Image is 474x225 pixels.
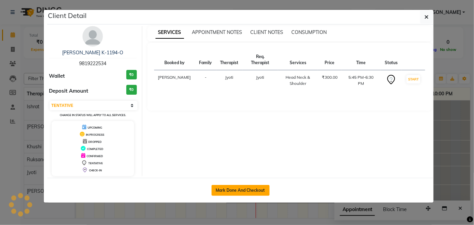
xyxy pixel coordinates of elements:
[62,50,123,56] a: [PERSON_NAME] K-1194-O
[156,26,184,39] span: SERVICES
[154,70,195,91] td: [PERSON_NAME]
[342,50,381,70] th: Time
[49,72,65,80] span: Wallet
[381,50,402,70] th: Status
[406,75,420,83] button: START
[126,85,137,95] h3: ₹0
[86,133,104,136] span: IN PROGRESS
[243,50,278,70] th: Req. Therapist
[88,162,103,165] span: TENTATIVE
[195,50,216,70] th: Family
[83,26,103,46] img: avatar
[342,70,381,91] td: 5:45 PM-6:30 PM
[87,154,103,158] span: CONFIRMED
[192,29,242,35] span: APPOINTMENT NOTES
[251,29,284,35] span: CLIENT NOTES
[154,50,195,70] th: Booked by
[79,60,106,67] span: 9819222534
[322,74,338,80] div: ₹300.00
[89,169,102,172] span: CHECK-IN
[278,50,318,70] th: Services
[60,113,126,117] small: Change in status will apply to all services.
[282,74,314,87] div: Head Neck & Shoulder
[318,50,342,70] th: Price
[87,147,103,151] span: COMPLETED
[49,87,88,95] span: Deposit Amount
[126,70,137,80] h3: ₹0
[88,140,102,144] span: DROPPED
[216,50,243,70] th: Therapist
[256,75,265,80] span: Jyoti
[292,29,327,35] span: CONSUMPTION
[212,185,270,196] button: Mark Done And Checkout
[48,11,87,21] h5: Client Detail
[225,75,234,80] span: Jyoti
[195,70,216,91] td: -
[88,126,102,129] span: UPCOMING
